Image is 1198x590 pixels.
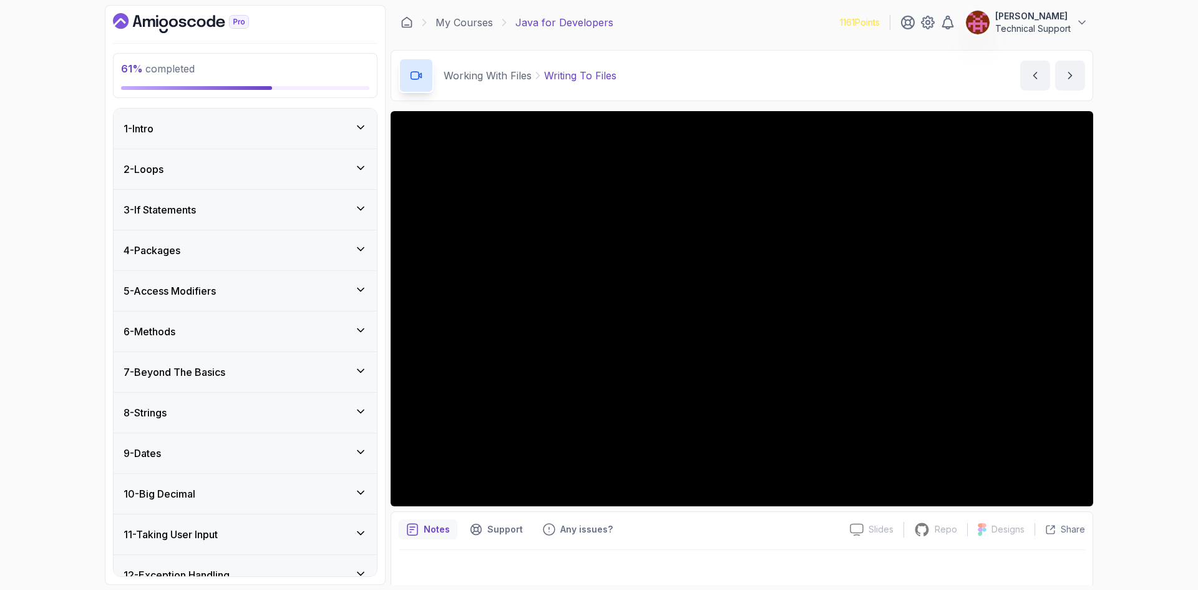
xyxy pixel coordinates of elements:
p: Notes [424,523,450,536]
button: 3-If Statements [114,190,377,230]
button: 1-Intro [114,109,377,149]
h3: 8 - Strings [124,405,167,420]
p: Repo [935,523,957,536]
p: Slides [869,523,894,536]
p: 1161 Points [840,16,880,29]
button: notes button [399,519,457,539]
p: Any issues? [560,523,613,536]
h3: 12 - Exception Handling [124,568,230,583]
button: 4-Packages [114,230,377,270]
h3: 11 - Taking User Input [124,527,218,542]
h3: 9 - Dates [124,446,161,461]
h3: 2 - Loops [124,162,163,177]
h3: 6 - Methods [124,324,175,339]
button: previous content [1020,61,1050,91]
p: Designs [991,523,1025,536]
button: 6-Methods [114,312,377,352]
p: Java for Developers [515,15,613,30]
button: 5-Access Modifiers [114,271,377,311]
button: user profile image[PERSON_NAME]Technical Support [965,10,1088,35]
iframe: 2 - Writing To Files [391,111,1093,506]
button: Feedback button [535,519,620,539]
p: Technical Support [995,22,1071,35]
button: 9-Dates [114,433,377,473]
p: [PERSON_NAME] [995,10,1071,22]
button: 10-Big Decimal [114,474,377,514]
a: Dashboard [401,16,413,29]
p: Working With Files [444,68,532,83]
h3: 4 - Packages [124,243,180,258]
button: Support button [462,519,530,539]
img: user profile image [966,11,990,34]
button: 8-Strings [114,393,377,433]
button: next content [1055,61,1085,91]
button: Share [1035,523,1085,536]
h3: 10 - Big Decimal [124,486,195,501]
h3: 3 - If Statements [124,202,196,217]
span: completed [121,62,195,75]
a: Dashboard [113,13,278,33]
button: 11-Taking User Input [114,514,377,554]
p: Support [487,523,523,536]
a: My Courses [436,15,493,30]
h3: 5 - Access Modifiers [124,283,216,298]
p: Writing To Files [544,68,616,83]
p: Share [1061,523,1085,536]
h3: 7 - Beyond The Basics [124,365,225,380]
span: 61 % [121,62,143,75]
button: 2-Loops [114,149,377,189]
button: 7-Beyond The Basics [114,352,377,392]
h3: 1 - Intro [124,121,153,136]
